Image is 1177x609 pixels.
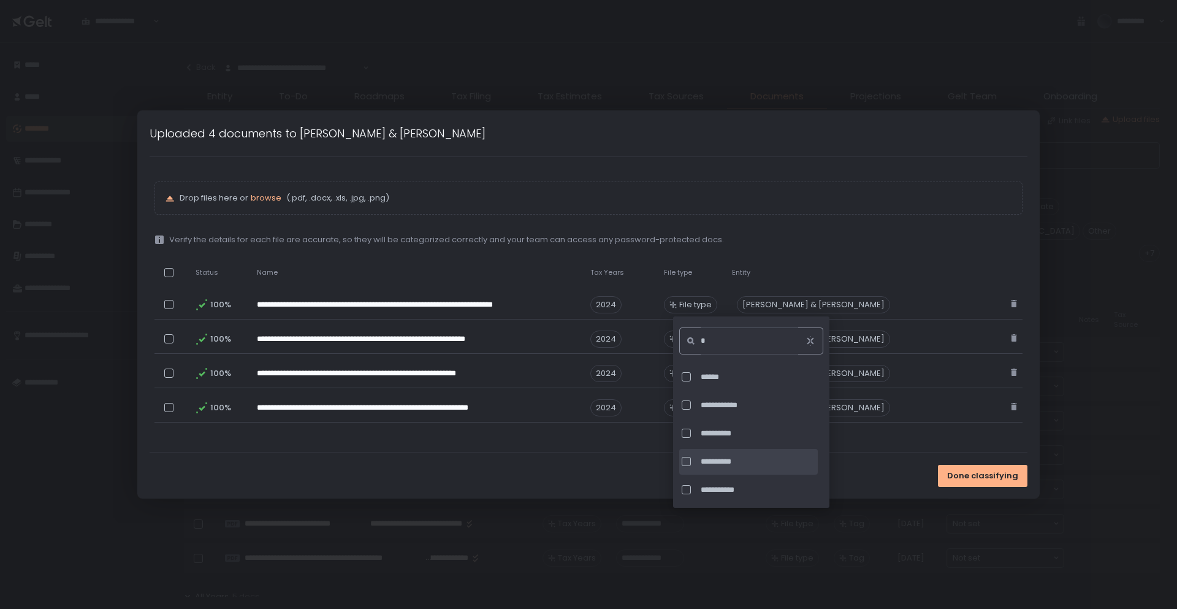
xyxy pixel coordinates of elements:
span: 2024 [590,399,622,416]
span: 100% [210,402,230,413]
span: 2024 [590,365,622,382]
span: Status [196,268,218,277]
span: File type [664,268,692,277]
div: [PERSON_NAME] & [PERSON_NAME] [737,296,890,313]
span: Name [257,268,278,277]
span: 100% [210,368,230,379]
span: (.pdf, .docx, .xls, .jpg, .png) [284,193,389,204]
button: browse [251,193,281,204]
p: Drop files here or [180,193,1011,204]
span: 100% [210,334,230,345]
span: File type [679,299,712,310]
span: 2024 [590,296,622,313]
span: Entity [732,268,750,277]
span: 100% [210,299,230,310]
span: Tax Years [590,268,624,277]
span: Done classifying [947,470,1018,481]
h1: Uploaded 4 documents to [PERSON_NAME] & [PERSON_NAME] [150,125,486,142]
button: Done classifying [938,465,1027,487]
span: 2024 [590,331,622,348]
span: Verify the details for each file are accurate, so they will be categorized correctly and your tea... [169,234,724,245]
